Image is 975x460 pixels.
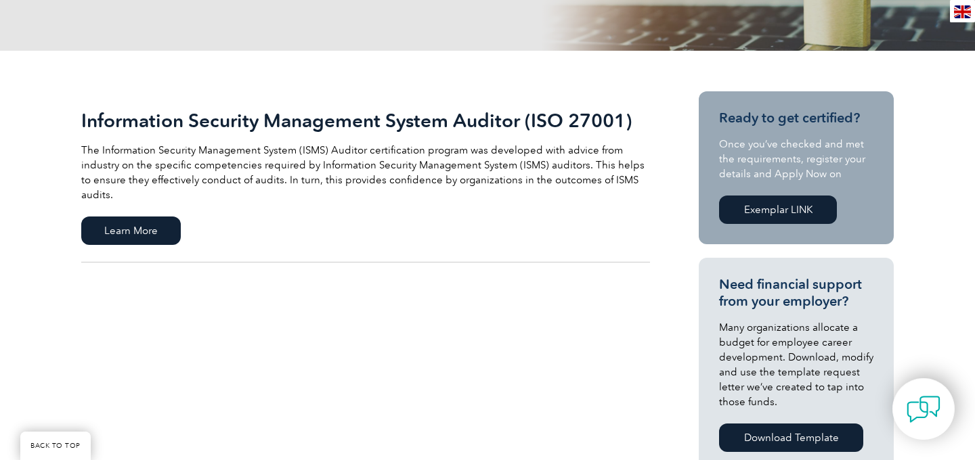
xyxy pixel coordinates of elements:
h3: Need financial support from your employer? [719,276,873,310]
span: Learn More [81,216,181,245]
a: Information Security Management System Auditor (ISO 27001) The Information Security Management Sy... [81,91,650,262]
p: The Information Security Management System (ISMS) Auditor certification program was developed wit... [81,143,650,202]
h3: Ready to get certified? [719,110,873,127]
p: Many organizations allocate a budget for employee career development. Download, modify and use th... [719,320,873,409]
img: en [954,5,971,18]
a: BACK TO TOP [20,432,91,460]
a: Exemplar LINK [719,195,837,224]
img: contact-chat.png [907,392,940,426]
p: Once you’ve checked and met the requirements, register your details and Apply Now on [719,137,873,181]
a: Download Template [719,423,863,452]
h2: Information Security Management System Auditor (ISO 27001) [81,110,650,131]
